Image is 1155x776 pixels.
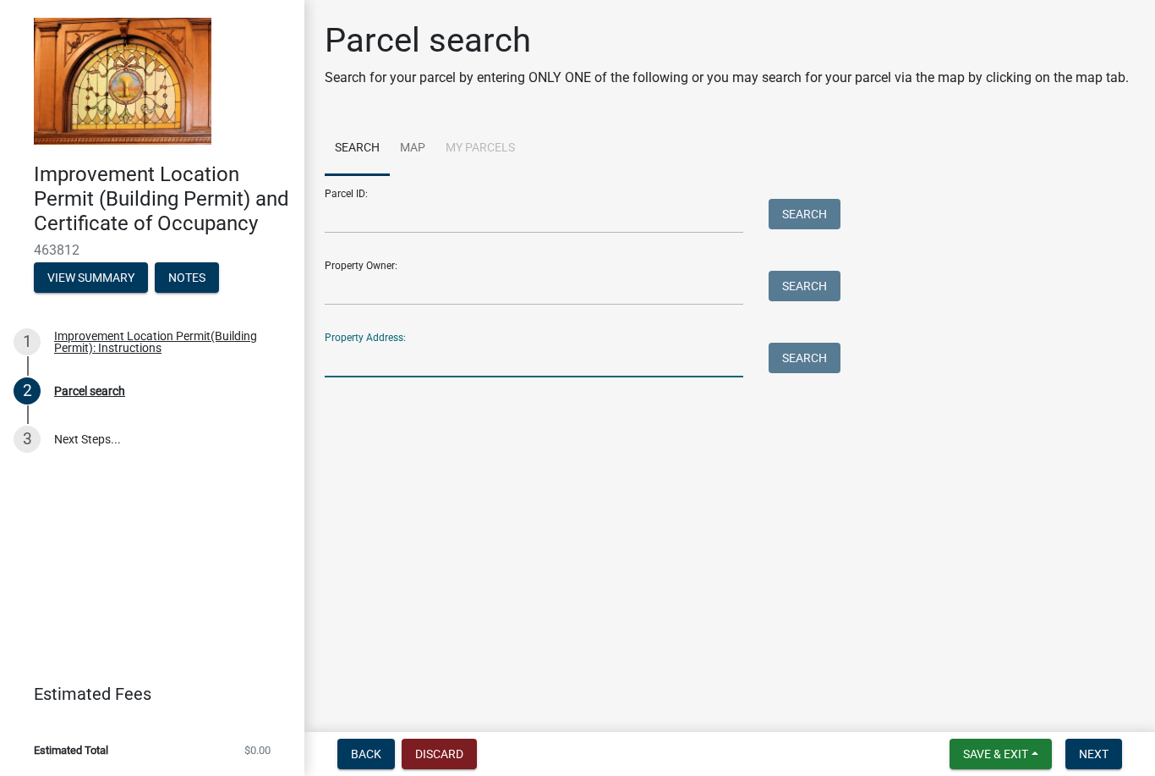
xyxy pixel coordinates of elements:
[14,677,277,711] a: Estimated Fees
[155,272,219,286] wm-modal-confirm: Notes
[769,199,840,229] button: Search
[963,747,1028,761] span: Save & Exit
[1065,739,1122,769] button: Next
[337,739,395,769] button: Back
[34,272,148,286] wm-modal-confirm: Summary
[769,343,840,373] button: Search
[390,122,435,176] a: Map
[325,122,390,176] a: Search
[351,747,381,761] span: Back
[14,377,41,405] div: 2
[34,242,271,258] span: 463812
[14,328,41,355] div: 1
[950,739,1052,769] button: Save & Exit
[325,68,1129,88] p: Search for your parcel by entering ONLY ONE of the following or you may search for your parcel vi...
[34,162,291,235] h4: Improvement Location Permit (Building Permit) and Certificate of Occupancy
[34,745,108,756] span: Estimated Total
[54,330,277,354] div: Improvement Location Permit(Building Permit): Instructions
[54,385,125,397] div: Parcel search
[14,426,41,453] div: 3
[769,271,840,301] button: Search
[1079,747,1108,761] span: Next
[244,745,271,756] span: $0.00
[155,262,219,293] button: Notes
[402,739,477,769] button: Discard
[34,18,211,145] img: Jasper County, Indiana
[325,20,1129,61] h1: Parcel search
[34,262,148,293] button: View Summary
